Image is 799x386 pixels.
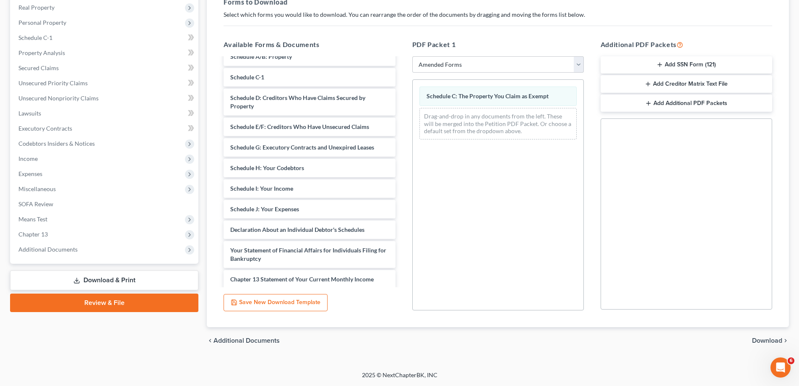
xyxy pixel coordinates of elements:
span: Schedule C: The Property You Claim as Exempt [427,92,549,100]
p: Select which forms you would like to download. You can rearrange the order of the documents by dr... [224,11,772,19]
span: Personal Property [18,19,66,26]
a: Download & Print [10,270,198,290]
span: Schedule G: Executory Contracts and Unexpired Leases [230,144,374,151]
a: Executory Contracts [12,121,198,136]
span: 6 [788,357,794,364]
iframe: Intercom live chat [770,357,791,378]
a: Lawsuits [12,106,198,121]
span: Unsecured Nonpriority Claims [18,95,99,102]
a: SOFA Review [12,197,198,212]
span: Schedule C-1 [18,34,52,41]
a: Secured Claims [12,60,198,76]
span: Lawsuits [18,110,41,117]
span: Executory Contracts [18,125,72,132]
span: Schedule E/F: Creditors Who Have Unsecured Claims [230,123,369,130]
h5: Additional PDF Packets [601,39,772,50]
span: Additional Documents [18,246,78,253]
h5: PDF Packet 1 [412,39,584,50]
a: Review & File [10,294,198,312]
span: Additional Documents [213,337,280,344]
span: Secured Claims [18,64,59,71]
span: Unsecured Priority Claims [18,79,88,87]
a: Unsecured Nonpriority Claims [12,91,198,106]
h5: Available Forms & Documents [224,39,395,50]
span: Chapter 13 Statement of Your Current Monthly Income [230,276,374,283]
div: Drag-and-drop in any documents from the left. These will be merged into the Petition PDF Packet. ... [419,108,577,139]
button: Add Creditor Matrix Text File [601,75,772,93]
button: Add Additional PDF Packets [601,95,772,112]
span: Means Test [18,215,47,223]
span: Chapter 13 [18,231,48,238]
span: Declaration About an Individual Debtor's Schedules [230,226,364,233]
span: Real Property [18,4,55,11]
span: Download [752,337,782,344]
span: Your Statement of Financial Affairs for Individuals Filing for Bankruptcy [230,247,386,262]
a: Property Analysis [12,45,198,60]
span: Property Analysis [18,49,65,56]
a: Unsecured Priority Claims [12,76,198,91]
span: Schedule I: Your Income [230,185,293,192]
a: Schedule C-1 [12,30,198,45]
button: Add SSN Form (121) [601,56,772,74]
span: Schedule A/B: Property [230,53,292,60]
button: Download chevron_right [752,337,789,344]
div: 2025 © NextChapterBK, INC [161,371,639,386]
span: Expenses [18,170,42,177]
span: SOFA Review [18,200,53,207]
span: Schedule D: Creditors Who Have Claims Secured by Property [230,94,365,110]
i: chevron_right [782,337,789,344]
span: Schedule J: Your Expenses [230,205,299,213]
button: Save New Download Template [224,294,328,312]
span: Schedule C-1 [230,74,264,81]
span: Schedule H: Your Codebtors [230,164,304,171]
span: Codebtors Insiders & Notices [18,140,95,147]
i: chevron_left [207,337,213,344]
span: Income [18,155,38,162]
span: Miscellaneous [18,185,56,192]
a: chevron_left Additional Documents [207,337,280,344]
